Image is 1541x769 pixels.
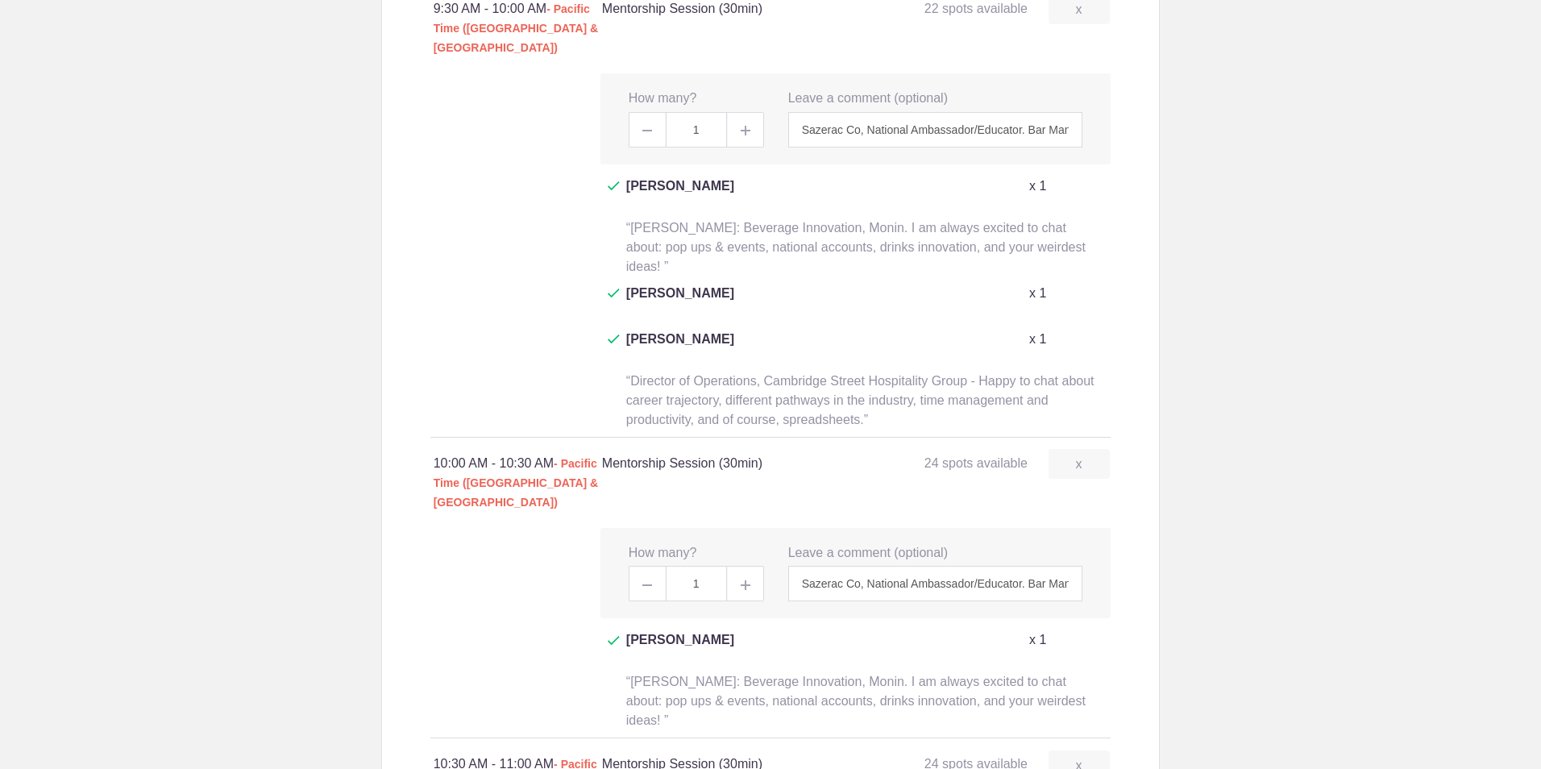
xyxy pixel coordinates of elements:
[741,126,750,135] img: Plus gray
[626,675,1086,727] span: “[PERSON_NAME]: Beverage Innovation, Monin. I am always excited to chat about: pop ups & events, ...
[741,580,750,590] img: Plus gray
[629,89,696,108] label: How many?
[1029,330,1046,349] p: x 1
[626,630,734,669] span: [PERSON_NAME]
[642,584,652,586] img: Minus gray
[642,130,652,131] img: Minus gray
[434,454,602,512] div: 10:00 AM - 10:30 AM
[1029,177,1046,196] p: x 1
[626,330,734,368] span: [PERSON_NAME]
[924,456,1028,470] span: 24 spots available
[434,457,599,509] span: - Pacific Time ([GEOGRAPHIC_DATA] & [GEOGRAPHIC_DATA])
[626,177,734,215] span: [PERSON_NAME]
[788,544,948,563] label: Leave a comment (optional)
[1029,630,1046,650] p: x 1
[1029,284,1046,303] p: x 1
[1049,449,1110,479] a: x
[608,181,620,191] img: Check dark green
[629,544,696,563] label: How many?
[626,284,734,322] span: [PERSON_NAME]
[626,221,1086,273] span: “[PERSON_NAME]: Beverage Innovation, Monin. I am always excited to chat about: pop ups & events, ...
[434,2,599,54] span: - Pacific Time ([GEOGRAPHIC_DATA] & [GEOGRAPHIC_DATA])
[608,335,620,344] img: Check dark green
[626,374,1094,426] span: “Director of Operations, Cambridge Street Hospitality Group - Happy to chat about career trajecto...
[602,454,855,473] h4: Mentorship Session (30min)
[924,2,1028,15] span: 22 spots available
[608,636,620,646] img: Check dark green
[608,289,620,298] img: Check dark green
[788,89,948,108] label: Leave a comment (optional)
